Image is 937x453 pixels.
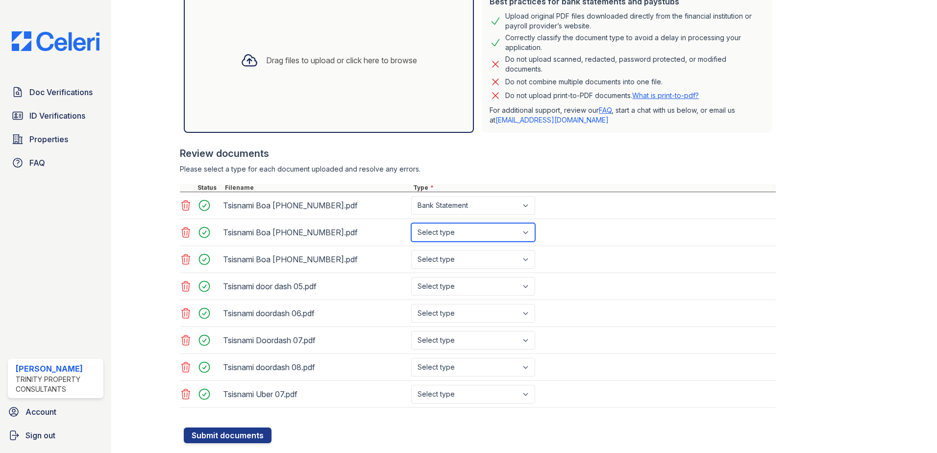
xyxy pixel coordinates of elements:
[223,359,407,375] div: Tsisnami doordash 08.pdf
[223,198,407,213] div: Tsisnami Boa [PHONE_NUMBER].pdf
[223,278,407,294] div: Tsisnami door dash 05.pdf
[505,54,764,74] div: Do not upload scanned, redacted, password protected, or modified documents.
[505,33,764,52] div: Correctly classify the document type to avoid a delay in processing your application.
[184,428,271,443] button: Submit documents
[223,252,407,267] div: Tsisnami Boa [PHONE_NUMBER].pdf
[29,110,85,122] span: ID Verifications
[25,429,55,441] span: Sign out
[599,106,612,114] a: FAQ
[223,386,407,402] div: Tsisnami Uber 07.pdf
[505,76,663,88] div: Do not combine multiple documents into one file.
[8,82,103,102] a: Doc Verifications
[223,305,407,321] div: Tsisnami doordash 06.pdf
[223,225,407,240] div: Tsisnami Boa [PHONE_NUMBER].pdf
[29,157,45,169] span: FAQ
[505,11,764,31] div: Upload original PDF files downloaded directly from the financial institution or payroll provider’...
[180,164,776,174] div: Please select a type for each document uploaded and resolve any errors.
[8,153,103,173] a: FAQ
[8,129,103,149] a: Properties
[411,184,776,192] div: Type
[4,402,107,422] a: Account
[495,116,609,124] a: [EMAIL_ADDRESS][DOMAIN_NAME]
[632,91,699,100] a: What is print-to-pdf?
[505,91,699,101] p: Do not upload print-to-PDF documents.
[223,332,407,348] div: Tsisnami Doordash 07.pdf
[16,363,99,375] div: [PERSON_NAME]
[180,147,776,160] div: Review documents
[25,406,56,418] span: Account
[266,54,417,66] div: Drag files to upload or click here to browse
[16,375,99,394] div: Trinity Property Consultants
[29,86,93,98] span: Doc Verifications
[223,184,411,192] div: Filename
[4,426,107,445] a: Sign out
[196,184,223,192] div: Status
[490,105,764,125] p: For additional support, review our , start a chat with us below, or email us at
[29,133,68,145] span: Properties
[8,106,103,126] a: ID Verifications
[4,31,107,51] img: CE_Logo_Blue-a8612792a0a2168367f1c8372b55b34899dd931a85d93a1a3d3e32e68fde9ad4.png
